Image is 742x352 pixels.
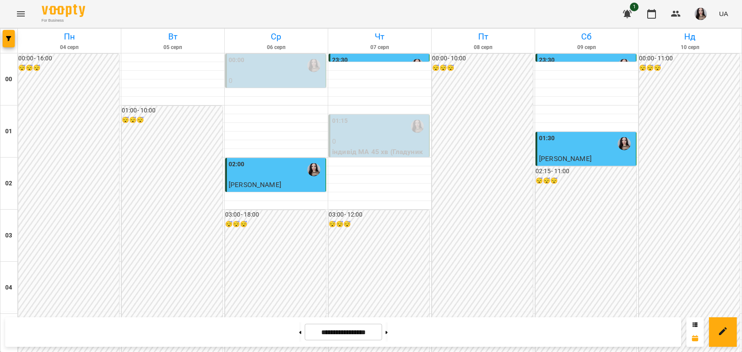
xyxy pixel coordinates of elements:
[19,30,120,43] h6: Пн
[329,210,429,220] h6: 03:00 - 12:00
[229,76,324,86] p: 0
[122,106,223,115] h6: 01:00 - 10:00
[226,30,326,43] h6: Ср
[539,134,555,143] label: 01:30
[639,54,740,63] h6: 00:00 - 11:00
[18,63,119,73] h6: 😴😴😴
[536,167,636,176] h6: 02:15 - 11:00
[332,116,348,126] label: 01:15
[432,63,533,73] h6: 😴😴😴
[307,59,320,72] img: Габорак Галина
[10,3,31,24] button: Menu
[329,43,430,52] h6: 07 серп
[719,9,728,18] span: UA
[640,30,740,43] h6: Нд
[640,43,740,52] h6: 10 серп
[411,59,424,72] img: Габорак Галина
[432,54,533,63] h6: 00:00 - 10:00
[433,30,533,43] h6: Пт
[123,30,223,43] h6: Вт
[411,120,424,133] img: Габорак Галина
[539,56,555,65] label: 23:30
[18,54,119,63] h6: 00:00 - 16:00
[536,43,637,52] h6: 09 серп
[695,8,707,20] img: 23d2127efeede578f11da5c146792859.jpg
[329,30,430,43] h6: Чт
[5,75,12,84] h6: 00
[307,163,320,176] img: Габорак Галина
[329,220,429,229] h6: 😴😴😴
[225,210,326,220] h6: 03:00 - 18:00
[42,4,85,17] img: Voopty Logo
[122,115,223,125] h6: 😴😴😴
[225,220,326,229] h6: 😴😴😴
[618,59,631,72] img: Габорак Галина
[539,164,634,174] p: індивід шч 45 хв
[229,190,324,201] p: індивід шч 45 хв
[332,136,427,147] p: 0
[226,43,326,52] h6: 06 серп
[42,18,85,23] span: For Business
[5,231,12,240] h6: 03
[536,30,637,43] h6: Сб
[123,43,223,52] h6: 05 серп
[639,63,740,73] h6: 😴😴😴
[539,155,592,163] span: [PERSON_NAME]
[5,179,12,188] h6: 02
[332,147,427,167] p: індивід МА 45 хв (Гладуник [PERSON_NAME])
[433,43,533,52] h6: 08 серп
[229,181,281,189] span: [PERSON_NAME]
[715,6,732,22] button: UA
[19,43,120,52] h6: 04 серп
[229,56,245,65] label: 00:00
[536,176,636,186] h6: 😴😴😴
[618,137,631,150] img: Габорак Галина
[229,160,245,169] label: 02:00
[630,3,639,11] span: 1
[229,86,324,106] p: індивід матем 45 хв ([PERSON_NAME])
[5,127,12,136] h6: 01
[5,283,12,293] h6: 04
[332,56,348,65] label: 23:30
